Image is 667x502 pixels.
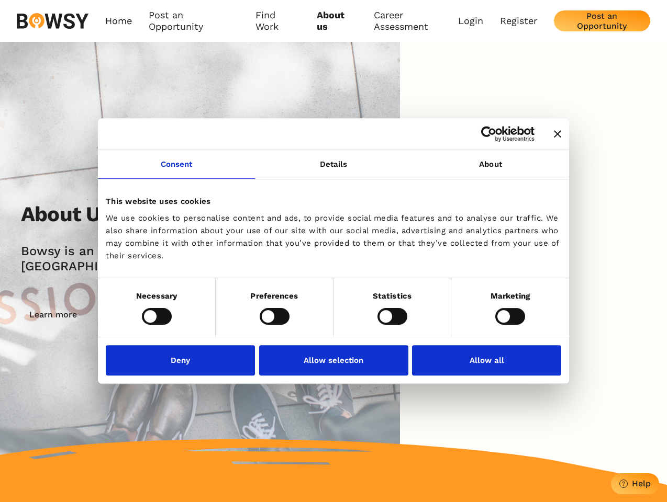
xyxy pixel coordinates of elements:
a: Usercentrics Cookiebot - opens in a new window [443,126,535,142]
h2: About Us [21,202,111,227]
div: Learn more [29,310,77,320]
a: Home [105,9,132,33]
strong: Statistics [373,291,412,301]
button: Help [611,473,659,494]
strong: Necessary [136,291,177,301]
button: Allow selection [259,345,408,375]
img: svg%3e [17,13,88,29]
a: Details [255,150,412,179]
strong: Preferences [250,291,298,301]
a: Register [500,15,537,27]
strong: Marketing [491,291,530,301]
a: Login [458,15,483,27]
button: Close banner [554,130,561,138]
a: Consent [98,150,255,179]
h2: Bowsy is an award winning Irish tech start-up that is expanding into the [GEOGRAPHIC_DATA] and th... [21,244,506,274]
button: Learn more [21,304,85,325]
button: Post an Opportunity [554,10,650,31]
button: Allow all [412,345,561,375]
button: Deny [106,345,255,375]
a: About [412,150,569,179]
div: Post an Opportunity [562,11,642,31]
div: This website uses cookies [106,195,561,208]
div: We use cookies to personalise content and ads, to provide social media features and to analyse ou... [106,212,561,262]
div: Help [632,478,651,488]
a: Career Assessment [374,9,458,33]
